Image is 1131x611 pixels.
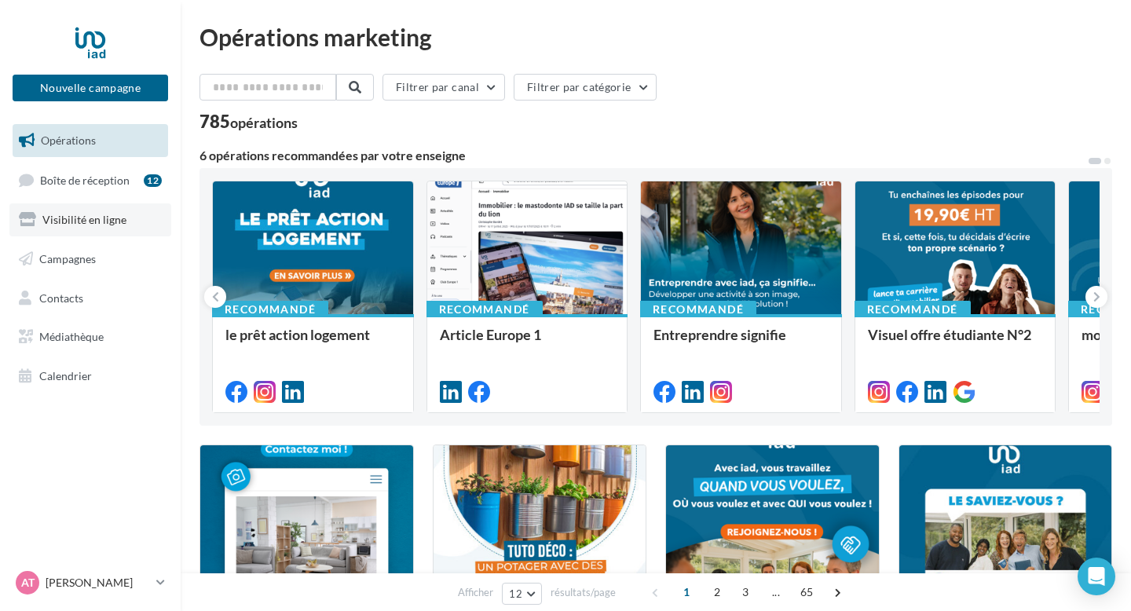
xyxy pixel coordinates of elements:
span: ... [763,580,789,605]
div: Opérations marketing [199,25,1112,49]
div: Recommandé [426,301,543,318]
span: Entreprendre signifie [653,326,786,343]
span: Calendrier [39,369,92,382]
span: Campagnes [39,252,96,265]
span: Contacts [39,291,83,304]
button: Filtrer par catégorie [514,74,657,101]
div: Recommandé [855,301,971,318]
button: Nouvelle campagne [13,75,168,101]
span: Visibilité en ligne [42,213,126,226]
div: Recommandé [212,301,328,318]
a: Boîte de réception12 [9,163,171,197]
span: AT [21,575,35,591]
span: Médiathèque [39,330,104,343]
span: 2 [705,580,730,605]
span: 65 [794,580,820,605]
a: Contacts [9,282,171,315]
span: Article Europe 1 [440,326,541,343]
p: [PERSON_NAME] [46,575,150,591]
a: Campagnes [9,243,171,276]
span: Visuel offre étudiante N°2 [868,326,1031,343]
button: Filtrer par canal [382,74,505,101]
div: opérations [230,115,298,130]
button: 12 [502,583,542,605]
span: Afficher [458,585,493,600]
div: 785 [199,113,298,130]
a: Calendrier [9,360,171,393]
span: résultats/page [551,585,616,600]
span: Boîte de réception [40,173,130,186]
div: Open Intercom Messenger [1078,558,1115,595]
a: Opérations [9,124,171,157]
span: 3 [733,580,758,605]
div: Recommandé [640,301,756,318]
span: 12 [509,587,522,600]
a: AT [PERSON_NAME] [13,568,168,598]
span: Opérations [41,134,96,147]
span: 1 [674,580,699,605]
a: Médiathèque [9,320,171,353]
div: 12 [144,174,162,187]
span: le prêt action logement [225,326,370,343]
div: 6 opérations recommandées par votre enseigne [199,149,1087,162]
a: Visibilité en ligne [9,203,171,236]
